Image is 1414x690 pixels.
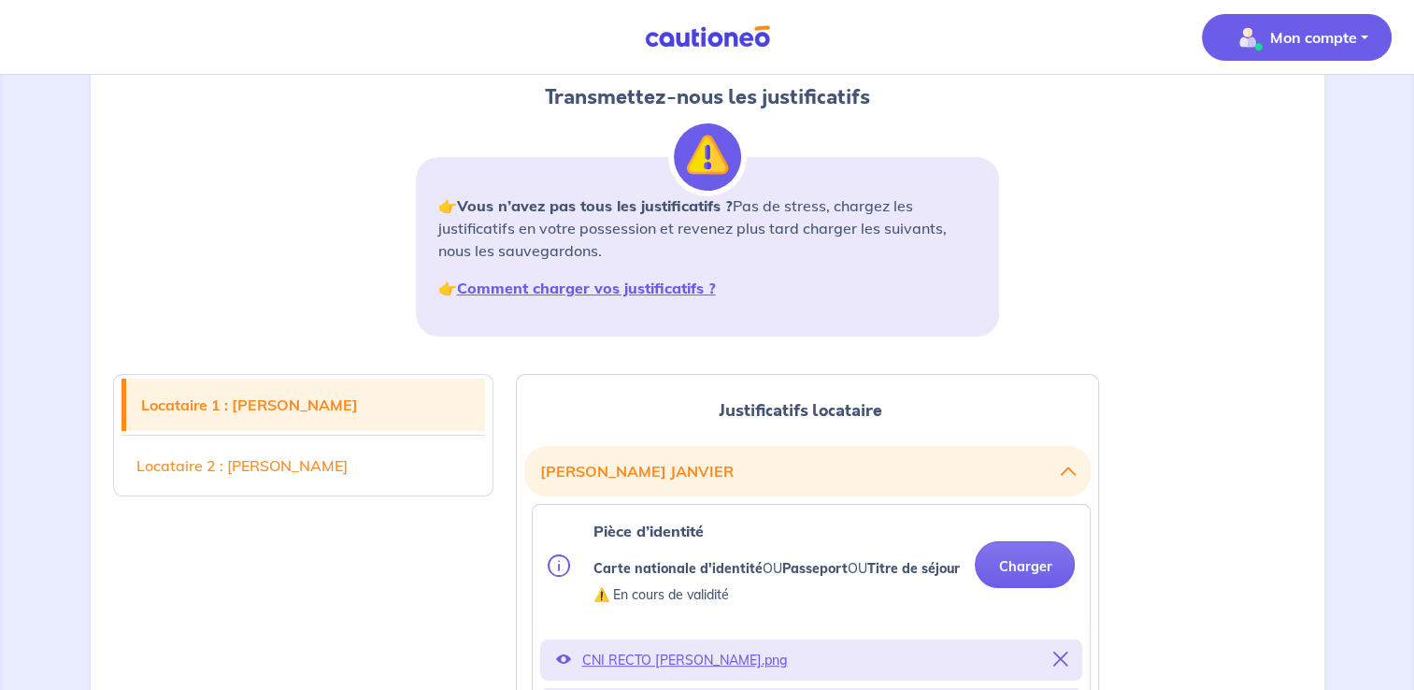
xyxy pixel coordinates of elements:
p: 👉 Pas de stress, chargez les justificatifs en votre possession et revenez plus tard charger les s... [438,194,977,262]
h2: Transmettez-nous les justificatifs [416,82,999,112]
strong: Passeport [781,560,847,577]
strong: Titre de séjour [866,560,959,577]
span: Justificatifs locataire [719,398,882,423]
strong: Carte nationale d'identité [593,560,762,577]
button: Supprimer [1052,647,1067,673]
img: Cautioneo [637,25,778,49]
button: illu_account_valid_menu.svgMon compte [1202,14,1392,61]
button: Charger [975,541,1075,588]
strong: Pièce d’identité [593,522,703,540]
p: Mon compte [1270,26,1357,49]
a: Comment charger vos justificatifs ? [457,279,716,297]
p: OU OU [593,557,959,580]
p: CNI RECTO [PERSON_NAME].png [581,647,1041,673]
a: Locataire 2 : [PERSON_NAME] [121,439,486,492]
strong: Vous n’avez pas tous les justificatifs ? [457,196,733,215]
p: 👉 [438,277,977,299]
button: [PERSON_NAME] JANVIER [539,453,1076,489]
button: Voir [555,647,570,673]
img: info.svg [548,554,570,577]
img: illu_alert.svg [674,123,741,191]
p: ⚠️ En cours de validité [593,583,959,606]
img: illu_account_valid_menu.svg [1233,22,1263,52]
a: Locataire 1 : [PERSON_NAME] [126,379,486,431]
